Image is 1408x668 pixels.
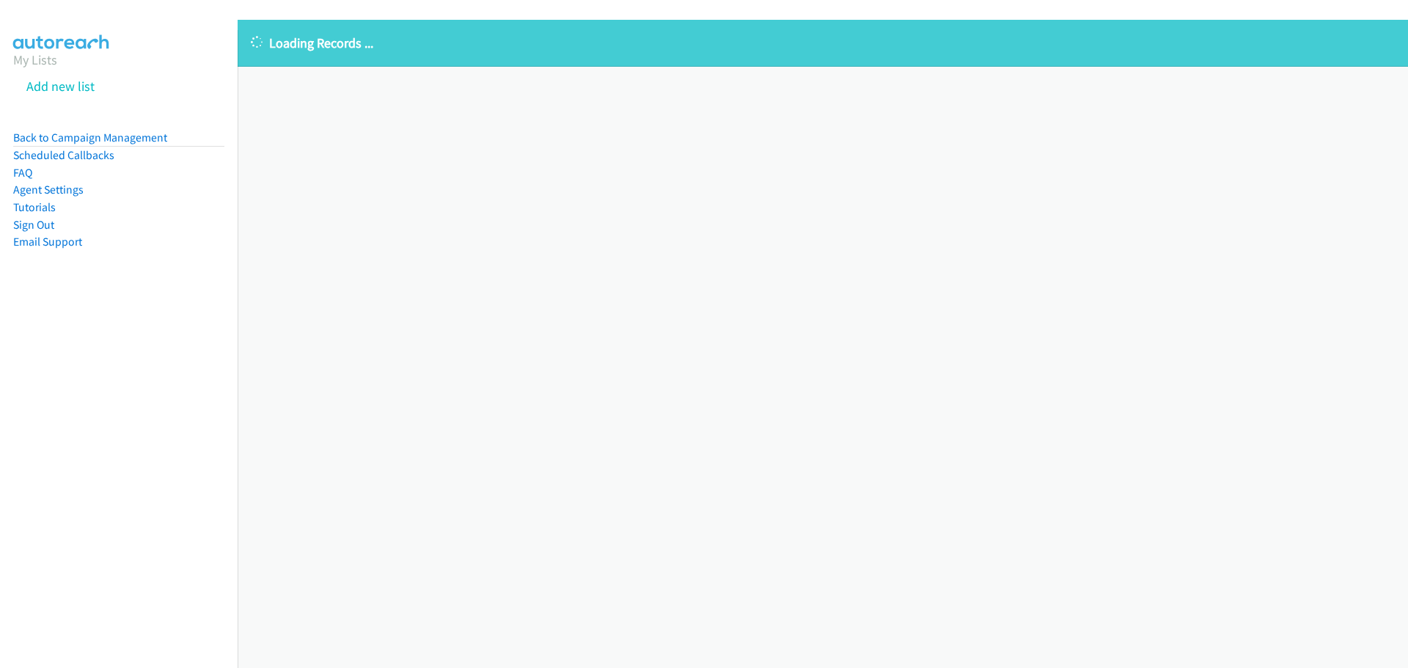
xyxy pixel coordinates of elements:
[26,78,95,95] a: Add new list
[251,33,1395,53] p: Loading Records ...
[13,131,167,144] a: Back to Campaign Management
[13,166,32,180] a: FAQ
[13,200,56,214] a: Tutorials
[13,235,82,249] a: Email Support
[13,183,84,197] a: Agent Settings
[13,51,57,68] a: My Lists
[13,148,114,162] a: Scheduled Callbacks
[13,218,54,232] a: Sign Out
